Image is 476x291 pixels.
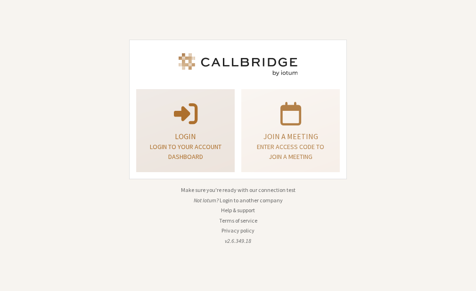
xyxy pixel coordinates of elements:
[241,89,340,173] a: Join a meetingEnter access code to join a meeting
[222,227,254,234] a: Privacy policy
[253,131,328,142] p: Join a meeting
[181,186,295,193] a: Make sure you're ready with our connection test
[219,217,257,224] a: Terms of service
[129,196,347,205] li: Not Iotum?
[220,196,283,205] button: Login to another company
[221,207,255,214] a: Help & support
[148,142,223,162] p: Login to your account dashboard
[136,89,235,173] button: LoginLogin to your account dashboard
[177,53,299,76] img: Iotum
[129,237,347,245] li: v2.6.349.18
[253,142,328,162] p: Enter access code to join a meeting
[148,131,223,142] p: Login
